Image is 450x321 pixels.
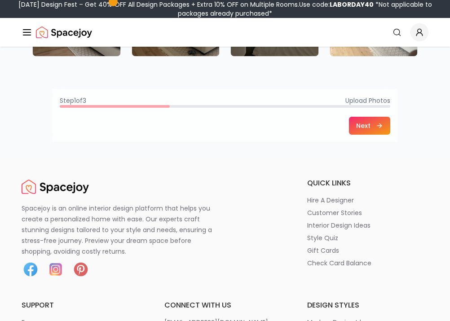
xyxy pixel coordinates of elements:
p: interior design ideas [307,221,371,230]
button: Next [349,117,390,135]
img: Spacejoy Logo [36,23,92,41]
a: hire a designer [307,196,428,205]
a: Spacejoy [22,178,89,196]
p: check card balance [307,259,371,268]
h6: design styles [307,300,428,311]
img: Pinterest icon [72,260,90,278]
a: gift cards [307,246,428,255]
p: style quiz [307,233,338,242]
h6: quick links [307,178,428,189]
a: customer stories [307,208,428,217]
img: Spacejoy Logo [22,178,89,196]
h6: connect with us [164,300,286,311]
a: style quiz [307,233,428,242]
p: gift cards [307,246,339,255]
nav: Global [22,18,428,47]
span: Upload Photos [345,96,390,105]
span: Step 1 of 3 [60,96,86,105]
a: check card balance [307,259,428,268]
img: Facebook icon [22,260,40,278]
p: customer stories [307,208,362,217]
a: Spacejoy [36,23,92,41]
img: Instagram icon [47,260,65,278]
h6: support [22,300,143,311]
p: hire a designer [307,196,354,205]
p: Spacejoy is an online interior design platform that helps you create a personalized home with eas... [22,203,223,257]
a: interior design ideas [307,221,428,230]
